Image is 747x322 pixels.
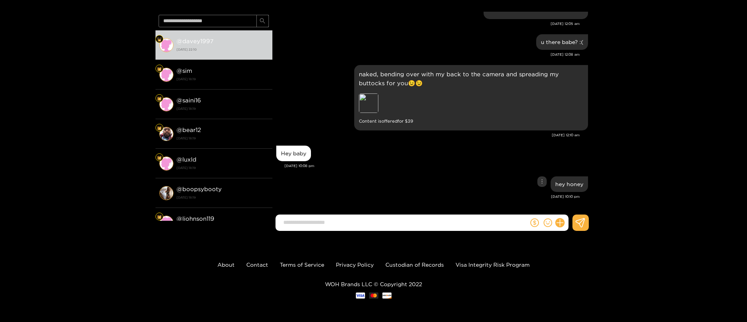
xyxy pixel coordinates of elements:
img: conversation [159,97,173,111]
div: [DATE] 12:05 am [276,21,580,26]
img: conversation [159,186,173,200]
img: Fan Level [157,37,162,42]
span: search [260,18,265,25]
strong: @ saini16 [177,97,201,104]
img: conversation [159,38,173,52]
img: Fan Level [157,215,162,219]
a: About [217,262,235,267]
strong: [DATE] 18:19 [177,194,268,201]
small: Content is offered for $ 39 [359,117,583,126]
div: [DATE] 10:08 pm [284,163,588,169]
img: Fan Level [157,96,162,101]
button: dollar [529,217,540,229]
div: Hey baby [281,150,306,157]
div: [DATE] 12:08 am [276,52,580,57]
strong: @ boopsybooty [177,186,222,192]
div: Sep. 25, 12:10 am [354,65,588,130]
img: Fan Level [157,126,162,130]
strong: [DATE] 22:10 [177,46,268,53]
strong: @ ljohnson119 [177,215,214,222]
div: Sep. 30, 10:08 pm [276,146,311,161]
button: search [256,15,269,27]
span: more [539,179,545,184]
strong: [DATE] 18:19 [177,135,268,142]
img: conversation [159,157,173,171]
span: dollar [530,218,539,227]
a: Terms of Service [280,262,324,267]
img: Fan Level [157,67,162,71]
img: conversation [159,216,173,230]
p: naked, bending over with my back to the camera and spreading my buttocks for you😉😉 [359,70,583,88]
div: u there babe? :( [541,39,583,45]
strong: @ bear12 [177,127,201,133]
div: Sep. 25, 12:08 am [536,34,588,50]
img: conversation [159,127,173,141]
div: [DATE] 12:10 am [276,132,580,138]
strong: [DATE] 18:19 [177,105,268,112]
a: Privacy Policy [336,262,374,267]
a: Contact [246,262,268,267]
a: Custodian of Records [385,262,444,267]
a: Visa Integrity Risk Program [456,262,530,267]
strong: [DATE] 18:19 [177,164,268,171]
strong: @ sim [177,67,192,74]
strong: @ davey1997 [177,38,214,44]
img: Fan Level [157,155,162,160]
div: [DATE] 10:10 pm [276,194,580,199]
img: conversation [159,68,173,82]
strong: @ luxld [177,156,196,163]
strong: [DATE] 18:19 [177,76,268,83]
span: smile [544,218,552,227]
div: hey honey [555,181,583,187]
div: Sep. 30, 10:10 pm [551,176,588,192]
